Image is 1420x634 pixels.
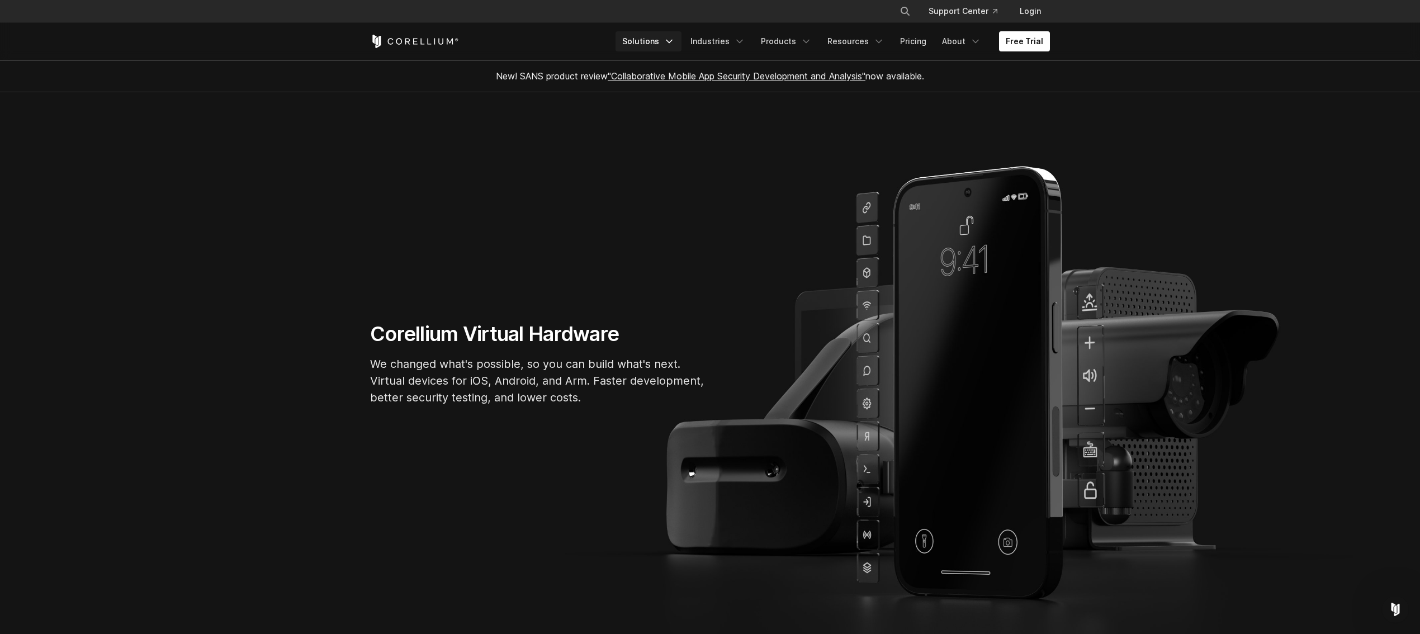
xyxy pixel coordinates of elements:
[616,31,681,51] a: Solutions
[893,31,933,51] a: Pricing
[999,31,1050,51] a: Free Trial
[370,321,706,347] h1: Corellium Virtual Hardware
[1011,1,1050,21] a: Login
[608,70,865,82] a: "Collaborative Mobile App Security Development and Analysis"
[684,31,752,51] a: Industries
[920,1,1006,21] a: Support Center
[496,70,924,82] span: New! SANS product review now available.
[370,356,706,406] p: We changed what's possible, so you can build what's next. Virtual devices for iOS, Android, and A...
[935,31,988,51] a: About
[1382,596,1409,623] iframe: Intercom live chat
[895,1,915,21] button: Search
[886,1,1050,21] div: Navigation Menu
[754,31,818,51] a: Products
[821,31,891,51] a: Resources
[370,35,459,48] a: Corellium Home
[616,31,1050,51] div: Navigation Menu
